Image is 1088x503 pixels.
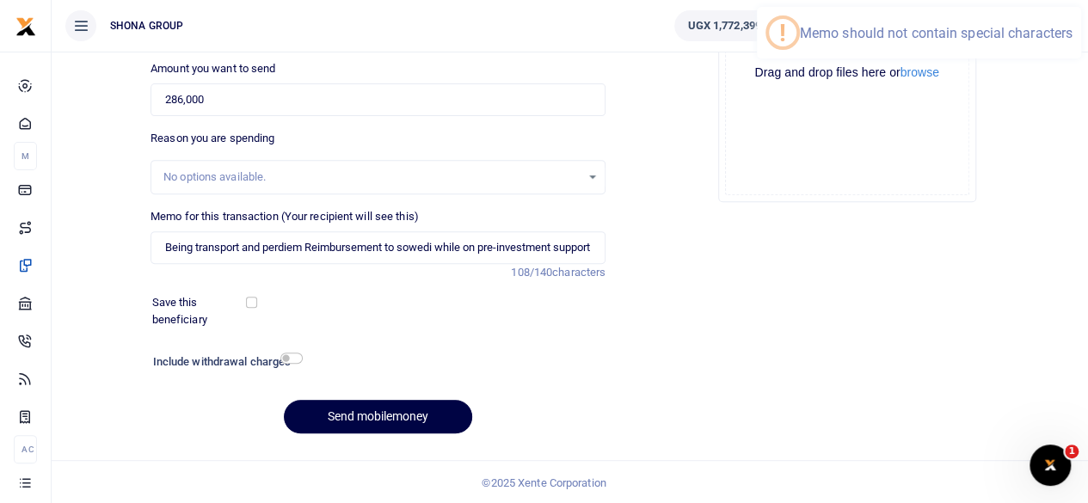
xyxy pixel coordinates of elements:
button: browse [901,66,939,78]
li: Wallet ballance [667,10,780,41]
label: Reason you are spending [151,130,274,147]
label: Memo for this transaction (Your recipient will see this) [151,208,419,225]
h6: Include withdrawal charges [153,355,295,369]
label: Save this beneficiary [152,294,249,328]
div: Memo should not contain special characters [800,25,1073,41]
input: Enter extra information [151,231,605,264]
span: characters [552,266,605,279]
div: Drag and drop files here or [726,64,968,81]
iframe: Intercom live chat [1030,445,1071,486]
span: UGX 1,772,399 [687,17,760,34]
span: 108/140 [511,266,552,279]
li: M [14,142,37,170]
input: UGX [151,83,605,116]
li: Ac [14,435,37,463]
a: UGX 1,772,399 [674,10,773,41]
span: SHONA GROUP [103,18,190,34]
div: ! [779,19,786,46]
span: 1 [1065,445,1079,458]
a: logo-small logo-large logo-large [15,19,36,32]
div: No options available. [163,169,581,186]
label: Amount you want to send [151,60,275,77]
button: Send mobilemoney [284,400,472,433]
img: logo-small [15,16,36,37]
